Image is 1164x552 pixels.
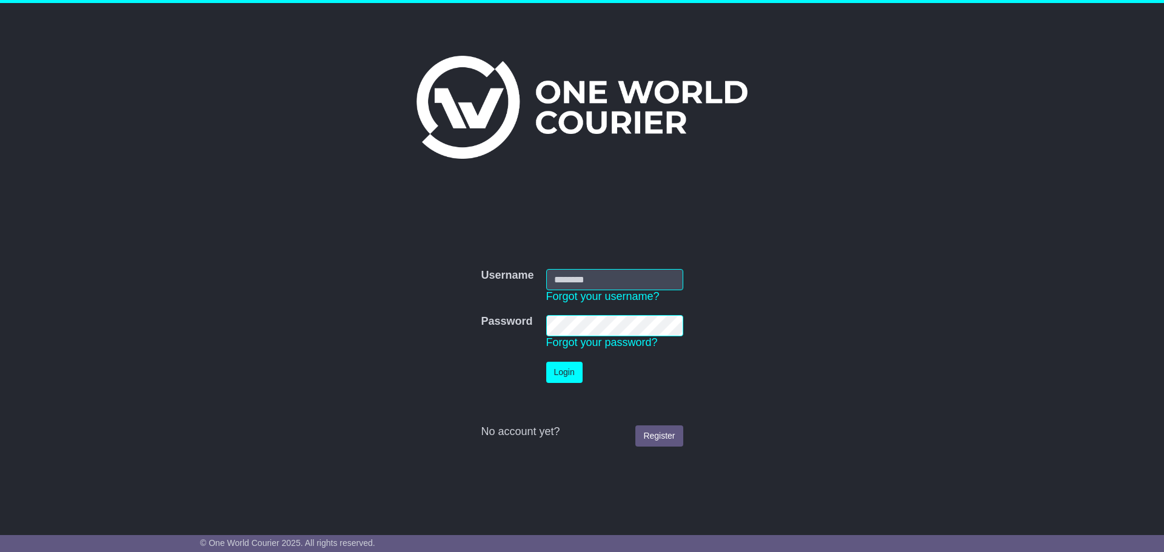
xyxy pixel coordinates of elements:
button: Login [546,362,583,383]
label: Password [481,315,532,328]
a: Forgot your password? [546,336,658,348]
div: No account yet? [481,425,683,439]
img: One World [416,56,748,159]
a: Forgot your username? [546,290,660,302]
span: © One World Courier 2025. All rights reserved. [200,538,375,548]
label: Username [481,269,533,282]
a: Register [635,425,683,447]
